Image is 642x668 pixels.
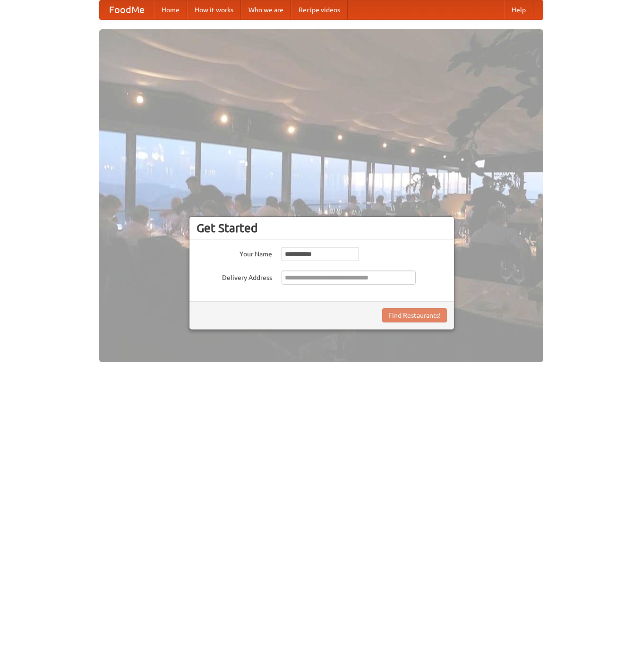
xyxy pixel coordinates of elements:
[100,0,154,19] a: FoodMe
[291,0,348,19] a: Recipe videos
[382,308,447,322] button: Find Restaurants!
[187,0,241,19] a: How it works
[154,0,187,19] a: Home
[197,271,272,282] label: Delivery Address
[504,0,533,19] a: Help
[197,247,272,259] label: Your Name
[197,221,447,235] h3: Get Started
[241,0,291,19] a: Who we are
